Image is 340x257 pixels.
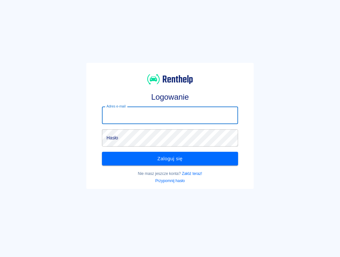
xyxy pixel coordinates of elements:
a: Przypomnij hasło [155,178,185,183]
label: Adres e-mail [106,104,125,109]
img: Renthelp logo [147,73,193,85]
h3: Logowanie [102,93,238,102]
a: Załóż teraz! [182,171,202,176]
p: Nie masz jeszcze konta? [102,171,238,177]
button: Zaloguj się [102,152,238,165]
